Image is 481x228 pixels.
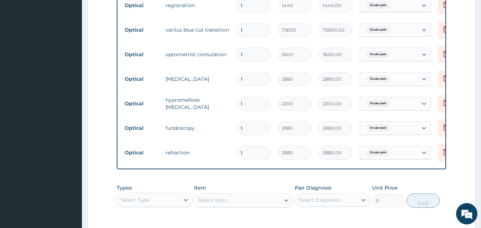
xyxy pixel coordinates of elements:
[162,72,233,86] td: [MEDICAL_DATA]
[299,196,340,203] div: Select Diagnosis
[295,184,331,191] label: Pair Diagnosis
[162,93,233,114] td: hypromellose [MEDICAL_DATA]
[366,124,390,132] span: Ocular pain
[41,69,98,140] span: We're online!
[121,146,162,159] td: Optical
[4,152,136,177] textarea: Type your message and hit 'Enter'
[162,145,233,160] td: refraction
[366,100,390,107] span: Ocular pain
[121,48,162,61] td: Optical
[121,97,162,110] td: Optical
[162,121,233,135] td: fundoscopy
[162,23,233,37] td: varilux blue cut transition
[121,73,162,86] td: Optical
[13,36,29,53] img: d_794563401_company_1708531726252_794563401
[366,2,390,9] span: Ocular pain
[366,149,390,156] span: Ocular pain
[117,185,132,191] label: Types
[194,184,206,191] label: Item
[372,184,398,191] label: Unit Price
[117,4,134,21] div: Minimize live chat window
[366,51,390,58] span: Ocular pain
[366,26,390,33] span: Ocular pain
[37,40,120,49] div: Chat with us now
[162,47,233,62] td: optometrist consulation
[366,75,390,83] span: Ocular pain
[121,196,149,203] div: Select Type
[121,23,162,37] td: Optical
[407,193,440,208] button: Add
[121,122,162,135] td: Optical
